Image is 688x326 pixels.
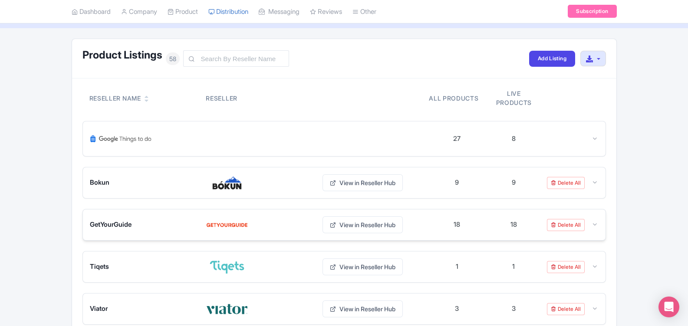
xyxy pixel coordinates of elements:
span: Tiqets [90,262,109,272]
img: Google Things To Do [90,128,152,149]
h1: Product Listings [82,49,162,61]
div: 18 [510,220,517,230]
span: GetYourGuide [90,220,132,230]
div: Open Intercom Messenger [658,297,679,317]
a: Delete All [547,177,585,189]
div: 8 [512,134,516,144]
a: View in Reseller Hub [323,216,403,233]
div: 9 [512,178,516,188]
div: 3 [455,304,459,314]
div: Reseller Name [89,94,141,103]
a: Add Listing [529,51,575,67]
div: All products [429,94,478,103]
div: 18 [454,220,460,230]
a: View in Reseller Hub [323,174,403,191]
a: Delete All [547,261,585,273]
div: 1 [512,262,515,272]
input: Search By Reseller Name [183,50,289,67]
span: 58 [166,52,180,65]
img: GetYourGuide [206,218,248,232]
div: Reseller [206,94,312,103]
a: Subscription [568,5,616,18]
div: 3 [512,304,516,314]
a: Delete All [547,303,585,315]
span: Viator [90,304,108,314]
div: Live products [489,89,539,107]
div: 9 [455,178,459,188]
a: View in Reseller Hub [323,300,403,317]
span: Bokun [90,178,109,188]
img: Viator [206,302,248,316]
img: Tiqets [206,260,248,274]
a: View in Reseller Hub [323,258,403,275]
img: Bokun [206,176,248,190]
div: 1 [456,262,458,272]
a: Delete All [547,219,585,231]
div: 27 [453,134,461,144]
